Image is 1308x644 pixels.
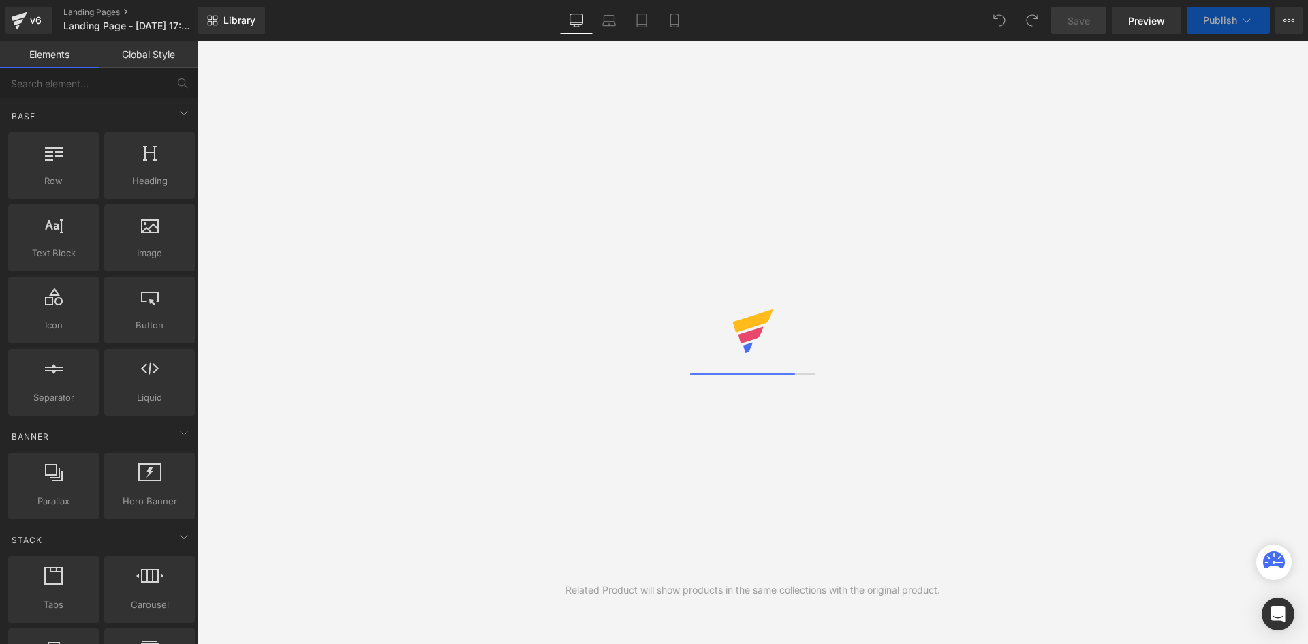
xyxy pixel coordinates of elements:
span: Stack [10,534,44,547]
span: Heading [108,174,191,188]
span: Save [1068,14,1090,28]
span: Preview [1128,14,1165,28]
span: Liquid [108,390,191,405]
div: Open Intercom Messenger [1262,598,1294,630]
span: Button [108,318,191,333]
span: Separator [12,390,95,405]
span: Hero Banner [108,494,191,508]
a: v6 [5,7,52,34]
a: Landing Pages [63,7,220,18]
span: Row [12,174,95,188]
span: Icon [12,318,95,333]
a: Global Style [99,41,198,68]
a: Desktop [560,7,593,34]
span: Publish [1203,15,1237,26]
span: Image [108,246,191,260]
span: Landing Page - [DATE] 17:21:18 [63,20,194,31]
div: v6 [27,12,44,29]
div: Related Product will show products in the same collections with the original product. [565,583,940,598]
a: Tablet [625,7,658,34]
span: Text Block [12,246,95,260]
span: Banner [10,430,50,443]
a: Mobile [658,7,691,34]
span: Tabs [12,598,95,612]
button: Publish [1187,7,1270,34]
button: More [1275,7,1303,34]
a: Laptop [593,7,625,34]
span: Base [10,110,37,123]
a: New Library [198,7,265,34]
a: Preview [1112,7,1181,34]
span: Parallax [12,494,95,508]
button: Redo [1018,7,1046,34]
span: Carousel [108,598,191,612]
span: Library [223,14,255,27]
button: Undo [986,7,1013,34]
